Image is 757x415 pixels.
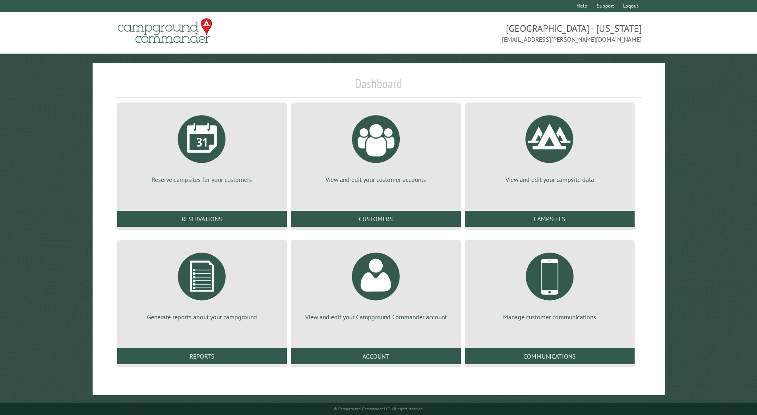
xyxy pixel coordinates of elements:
[474,175,625,184] p: View and edit your campsite data
[127,175,277,184] p: Reserve campsites for your customers
[291,348,461,364] a: Account
[117,211,287,227] a: Reservations
[127,109,277,184] a: Reserve campsites for your customers
[465,211,635,227] a: Campsites
[474,109,625,184] a: View and edit your campsite data
[300,175,451,184] p: View and edit your customer accounts
[115,76,642,98] h1: Dashboard
[127,313,277,321] p: Generate reports about your campground
[300,313,451,321] p: View and edit your Campground Commander account
[127,247,277,321] a: Generate reports about your campground
[300,247,451,321] a: View and edit your Campground Commander account
[474,247,625,321] a: Manage customer communications
[465,348,635,364] a: Communications
[300,109,451,184] a: View and edit your customer accounts
[379,22,642,44] span: [GEOGRAPHIC_DATA] - [US_STATE] [EMAIL_ADDRESS][PERSON_NAME][DOMAIN_NAME]
[291,211,461,227] a: Customers
[474,313,625,321] p: Manage customer communications
[334,406,424,411] small: © Campground Commander LLC. All rights reserved.
[115,15,215,46] img: Campground Commander
[117,348,287,364] a: Reports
